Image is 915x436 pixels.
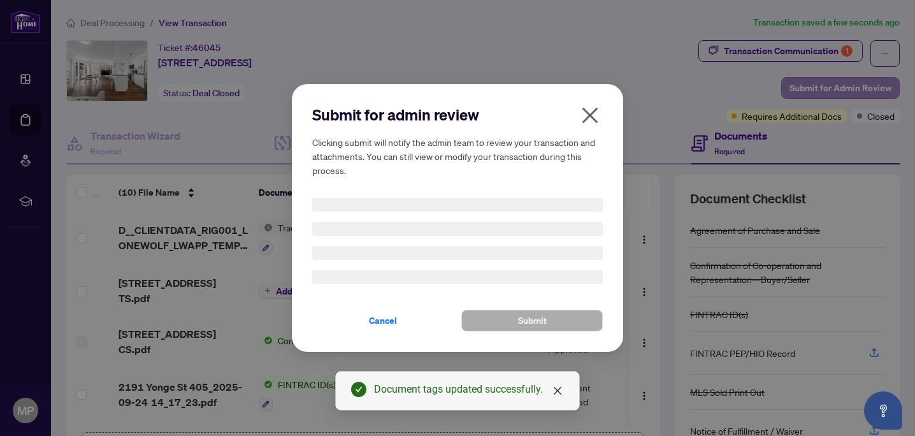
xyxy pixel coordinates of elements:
[864,391,902,430] button: Open asap
[351,382,366,397] span: check-circle
[374,382,564,397] div: Document tags updated successfully.
[580,105,600,126] span: close
[552,386,563,396] span: close
[369,310,397,331] span: Cancel
[312,310,454,331] button: Cancel
[312,105,603,125] h2: Submit for admin review
[551,384,565,398] a: Close
[461,310,603,331] button: Submit
[312,135,603,177] h5: Clicking submit will notify the admin team to review your transaction and attachments. You can st...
